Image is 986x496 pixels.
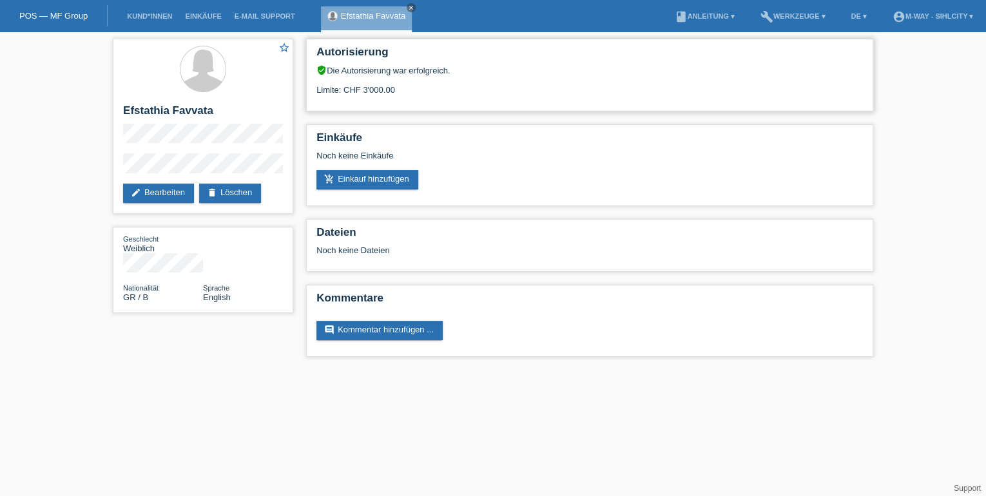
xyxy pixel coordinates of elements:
div: Noch keine Einkäufe [316,151,863,170]
span: Geschlecht [123,235,159,243]
span: Nationalität [123,284,159,292]
span: Sprache [203,284,229,292]
a: commentKommentar hinzufügen ... [316,321,443,340]
a: deleteLöschen [199,184,261,203]
h2: Kommentare [316,292,863,311]
span: Griechenland / B / 14.09.2015 [123,292,148,302]
a: editBearbeiten [123,184,194,203]
i: book [674,10,687,23]
a: Einkäufe [179,12,227,20]
div: Die Autorisierung war erfolgreich. [316,65,863,75]
h2: Efstathia Favvata [123,104,283,124]
i: delete [207,187,217,198]
a: DE ▾ [844,12,873,20]
i: add_shopping_cart [324,174,334,184]
a: Support [954,484,981,493]
a: star_border [278,42,290,55]
i: account_circle [893,10,905,23]
a: E-Mail Support [228,12,302,20]
a: bookAnleitung ▾ [668,12,740,20]
i: close [408,5,414,11]
a: account_circlem-way - Sihlcity ▾ [886,12,980,20]
a: close [407,3,416,12]
h2: Einkäufe [316,131,863,151]
h2: Autorisierung [316,46,863,65]
a: Efstathia Favvata [341,11,405,21]
i: verified_user [316,65,327,75]
i: star_border [278,42,290,53]
a: Kund*innen [121,12,179,20]
div: Noch keine Dateien [316,245,710,255]
a: add_shopping_cartEinkauf hinzufügen [316,170,418,189]
a: POS — MF Group [19,11,88,21]
a: buildWerkzeuge ▾ [754,12,832,20]
i: edit [131,187,141,198]
div: Weiblich [123,234,203,253]
span: English [203,292,231,302]
i: build [760,10,773,23]
i: comment [324,325,334,335]
div: Limite: CHF 3'000.00 [316,75,863,95]
h2: Dateien [316,226,863,245]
